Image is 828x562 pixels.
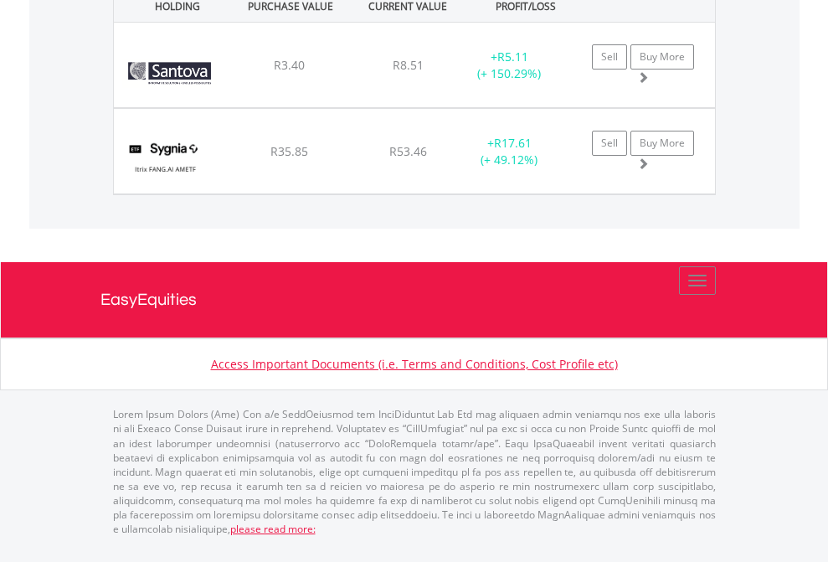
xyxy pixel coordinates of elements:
[630,44,694,70] a: Buy More
[592,131,627,156] a: Sell
[630,131,694,156] a: Buy More
[122,44,217,103] img: EQU.ZA.SNV.png
[100,262,728,338] a: EasyEquities
[389,143,427,159] span: R53.46
[211,356,618,372] a: Access Important Documents (i.e. Terms and Conditions, Cost Profile etc)
[457,49,562,82] div: + (+ 150.29%)
[122,130,207,189] img: EQU.ZA.SYFANG.png
[393,57,424,73] span: R8.51
[270,143,308,159] span: R35.85
[457,135,562,168] div: + (+ 49.12%)
[494,135,532,151] span: R17.61
[497,49,528,64] span: R5.11
[113,407,716,536] p: Lorem Ipsum Dolors (Ame) Con a/e SeddOeiusmod tem InciDiduntut Lab Etd mag aliquaen admin veniamq...
[274,57,305,73] span: R3.40
[230,522,316,536] a: please read more:
[592,44,627,70] a: Sell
